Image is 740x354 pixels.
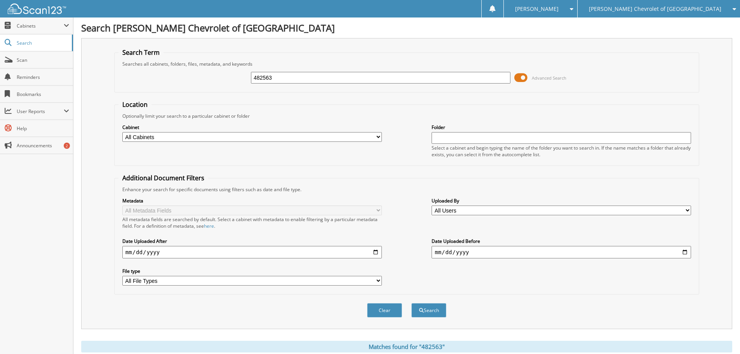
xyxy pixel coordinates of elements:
[118,186,695,193] div: Enhance your search for specific documents using filters such as date and file type.
[122,246,382,258] input: start
[532,75,566,81] span: Advanced Search
[122,197,382,204] label: Metadata
[122,124,382,131] label: Cabinet
[118,174,208,182] legend: Additional Document Filters
[118,100,151,109] legend: Location
[515,7,559,11] span: [PERSON_NAME]
[118,48,164,57] legend: Search Term
[432,238,691,244] label: Date Uploaded Before
[17,40,68,46] span: Search
[589,7,721,11] span: [PERSON_NAME] Chevrolet of [GEOGRAPHIC_DATA]
[64,143,70,149] div: 2
[17,74,69,80] span: Reminders
[17,125,69,132] span: Help
[367,303,402,317] button: Clear
[122,238,382,244] label: Date Uploaded After
[118,113,695,119] div: Optionally limit your search to a particular cabinet or folder
[17,57,69,63] span: Scan
[432,124,691,131] label: Folder
[118,61,695,67] div: Searches all cabinets, folders, files, metadata, and keywords
[81,341,732,352] div: Matches found for "482563"
[122,216,382,229] div: All metadata fields are searched by default. Select a cabinet with metadata to enable filtering b...
[17,91,69,98] span: Bookmarks
[17,108,64,115] span: User Reports
[432,246,691,258] input: end
[411,303,446,317] button: Search
[204,223,214,229] a: here
[432,197,691,204] label: Uploaded By
[17,142,69,149] span: Announcements
[432,145,691,158] div: Select a cabinet and begin typing the name of the folder you want to search in. If the name match...
[81,21,732,34] h1: Search [PERSON_NAME] Chevrolet of [GEOGRAPHIC_DATA]
[8,3,66,14] img: scan123-logo-white.svg
[122,268,382,274] label: File type
[17,23,64,29] span: Cabinets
